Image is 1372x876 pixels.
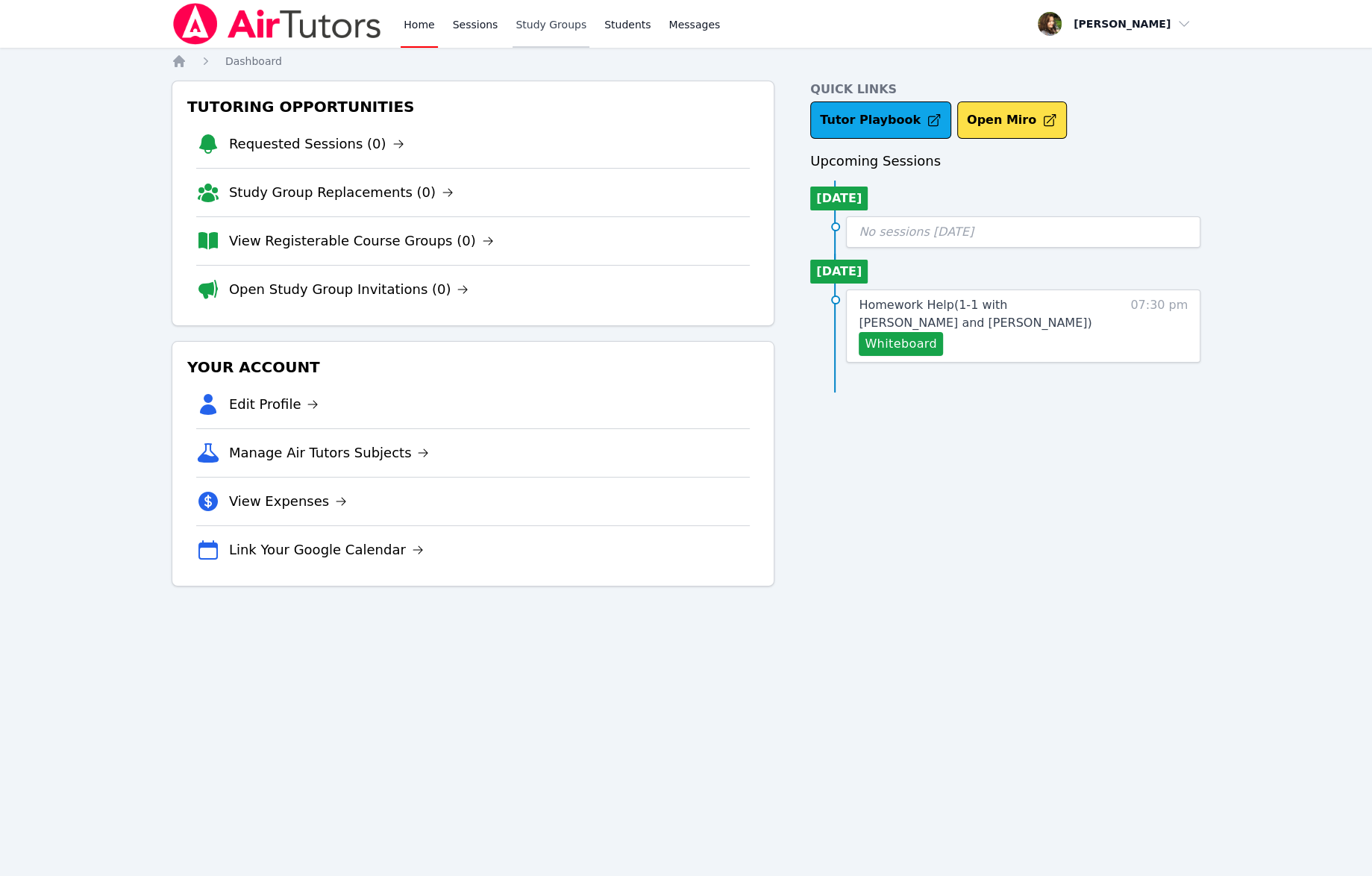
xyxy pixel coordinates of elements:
[859,296,1106,332] a: Homework Help(1-1 with [PERSON_NAME] and [PERSON_NAME])
[859,298,1091,330] span: Homework Help ( 1-1 with [PERSON_NAME] and [PERSON_NAME] )
[957,101,1067,139] button: Open Miro
[810,151,1200,172] h3: Upcoming Sessions
[1130,296,1188,356] span: 07:30 pm
[810,81,1200,98] h4: Quick Links
[859,332,943,356] button: Whiteboard
[229,491,347,512] a: View Expenses
[184,354,762,381] h3: Your Account
[229,442,430,463] a: Manage Air Tutors Subjects
[229,279,469,300] a: Open Study Group Invitations (0)
[669,17,721,32] span: Messages
[229,539,424,560] a: Link Your Google Calendar
[172,3,383,45] img: Air Tutors
[810,187,868,210] li: [DATE]
[172,54,1200,69] nav: Breadcrumb
[859,225,974,239] span: No sessions [DATE]
[184,93,762,120] h3: Tutoring Opportunities
[229,231,494,251] a: View Registerable Course Groups (0)
[225,54,282,69] a: Dashboard
[810,260,868,284] li: [DATE]
[225,55,282,67] span: Dashboard
[810,101,951,139] a: Tutor Playbook
[229,394,319,415] a: Edit Profile
[229,134,404,154] a: Requested Sessions (0)
[229,182,454,203] a: Study Group Replacements (0)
